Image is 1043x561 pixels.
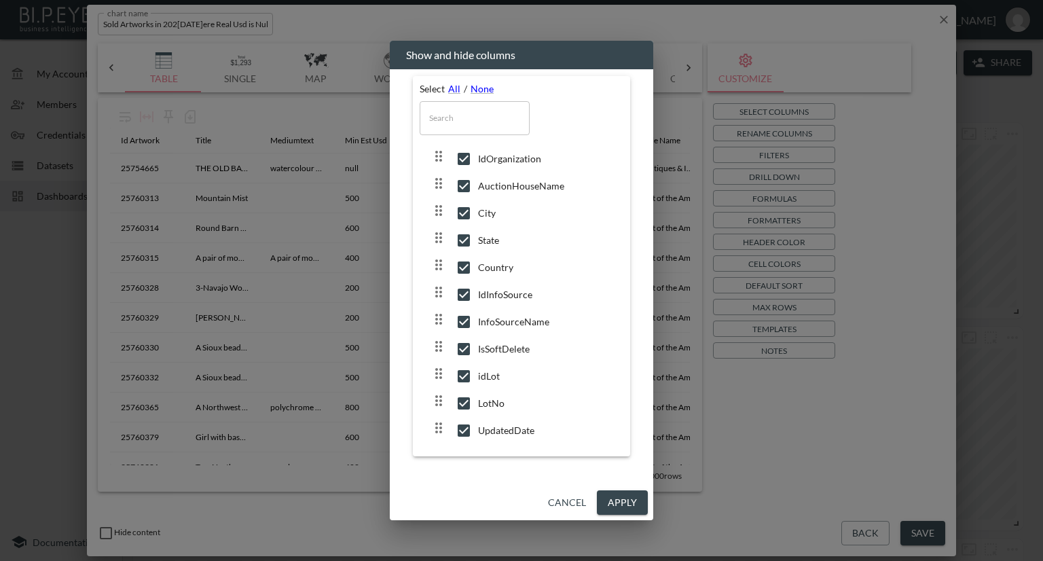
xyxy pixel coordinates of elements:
span: idLot [478,369,612,383]
button: Apply [597,490,648,515]
div: IdInfoSourceIdInfoSource [420,281,623,308]
span: Country [478,261,612,274]
div: AuctionHouseNameAuctionHouseName [420,173,623,200]
h2: Show and hide columns [390,41,653,69]
button: Cancel [543,490,591,515]
span: UpdatedDate [478,424,612,437]
span: InfoSourceName [478,315,612,329]
span: Select [420,83,445,94]
div: IdOrganizationIdOrganization [420,145,623,173]
div: CityCity [420,200,623,227]
span: IsSoftDelete [478,342,612,356]
div: CountryCountry [420,254,623,281]
span: IdInfoSource [478,288,612,302]
div: UpdatedDateUpdatedDate [420,417,623,444]
span: City [478,206,612,220]
span: AuctionHouseName [478,179,612,193]
a: All [448,83,460,94]
div: StateState [420,227,623,254]
div: LotNoLotNo [420,390,623,417]
div: InfoSourceNameInfoSourceName [420,308,623,336]
span: State [478,234,612,247]
div: idLotidLot [420,363,623,390]
span: / [464,83,467,94]
span: LotNo [478,397,612,410]
div: IsSoftDeleteIsSoftDelete [420,336,623,363]
input: Search [420,101,530,135]
span: IdOrganization [478,152,612,166]
a: None [471,83,494,94]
